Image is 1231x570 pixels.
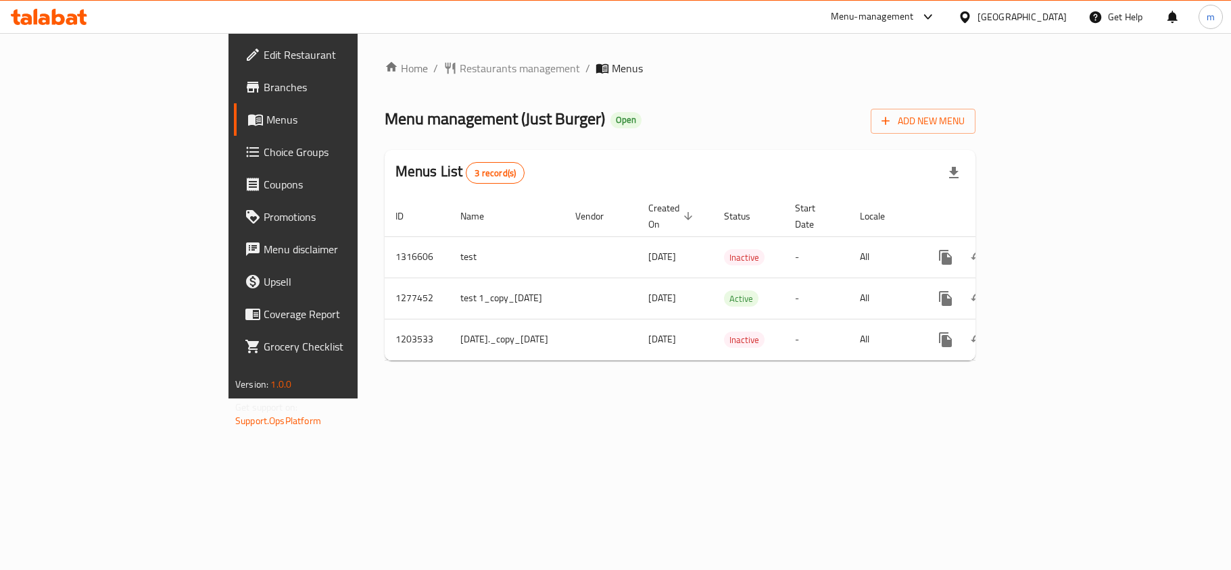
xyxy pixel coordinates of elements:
[460,208,502,224] span: Name
[395,208,421,224] span: ID
[871,109,975,134] button: Add New Menu
[234,38,434,71] a: Edit Restaurant
[234,168,434,201] a: Coupons
[385,196,1070,361] table: enhanced table
[860,208,902,224] span: Locale
[264,176,423,192] span: Coupons
[784,319,849,360] td: -
[443,60,580,76] a: Restaurants management
[234,330,434,363] a: Grocery Checklist
[264,274,423,290] span: Upsell
[266,111,423,128] span: Menus
[724,208,768,224] span: Status
[849,236,919,278] td: All
[450,319,564,360] td: [DATE]._copy_[DATE]
[385,103,605,134] span: Menu management ( Just Burger )
[784,236,849,278] td: -
[466,162,525,184] div: Total records count
[724,291,758,307] span: Active
[234,103,434,136] a: Menus
[450,278,564,319] td: test 1_copy_[DATE]
[264,241,423,257] span: Menu disclaimer
[235,375,268,393] span: Version:
[977,9,1067,24] div: [GEOGRAPHIC_DATA]
[648,248,676,265] span: [DATE]
[930,241,962,274] button: more
[234,265,434,298] a: Upsell
[849,319,919,360] td: All
[466,167,524,180] span: 3 record(s)
[235,398,297,416] span: Get support on:
[724,250,765,265] span: Inactive
[938,157,970,189] div: Export file
[724,332,765,348] span: Inactive
[919,196,1070,237] th: Actions
[385,60,975,76] nav: breadcrumb
[648,330,676,348] span: [DATE]
[930,323,962,356] button: more
[575,208,621,224] span: Vendor
[882,113,965,130] span: Add New Menu
[264,79,423,95] span: Branches
[433,60,438,76] li: /
[610,112,642,128] div: Open
[264,306,423,322] span: Coverage Report
[264,338,423,355] span: Grocery Checklist
[460,60,580,76] span: Restaurants management
[264,47,423,63] span: Edit Restaurant
[270,375,291,393] span: 1.0.0
[612,60,643,76] span: Menus
[234,298,434,330] a: Coverage Report
[264,209,423,225] span: Promotions
[234,201,434,233] a: Promotions
[831,9,914,25] div: Menu-management
[234,71,434,103] a: Branches
[585,60,590,76] li: /
[962,241,994,274] button: Change Status
[264,144,423,160] span: Choice Groups
[610,114,642,126] span: Open
[784,278,849,319] td: -
[235,412,321,430] a: Support.OpsPlatform
[930,282,962,315] button: more
[795,200,833,232] span: Start Date
[395,161,525,184] h2: Menus List
[234,233,434,265] a: Menu disclaimer
[962,323,994,356] button: Change Status
[234,136,434,168] a: Choice Groups
[1207,9,1215,24] span: m
[648,289,676,307] span: [DATE]
[962,282,994,315] button: Change Status
[648,200,697,232] span: Created On
[849,278,919,319] td: All
[450,236,564,278] td: test
[724,249,765,265] div: Inactive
